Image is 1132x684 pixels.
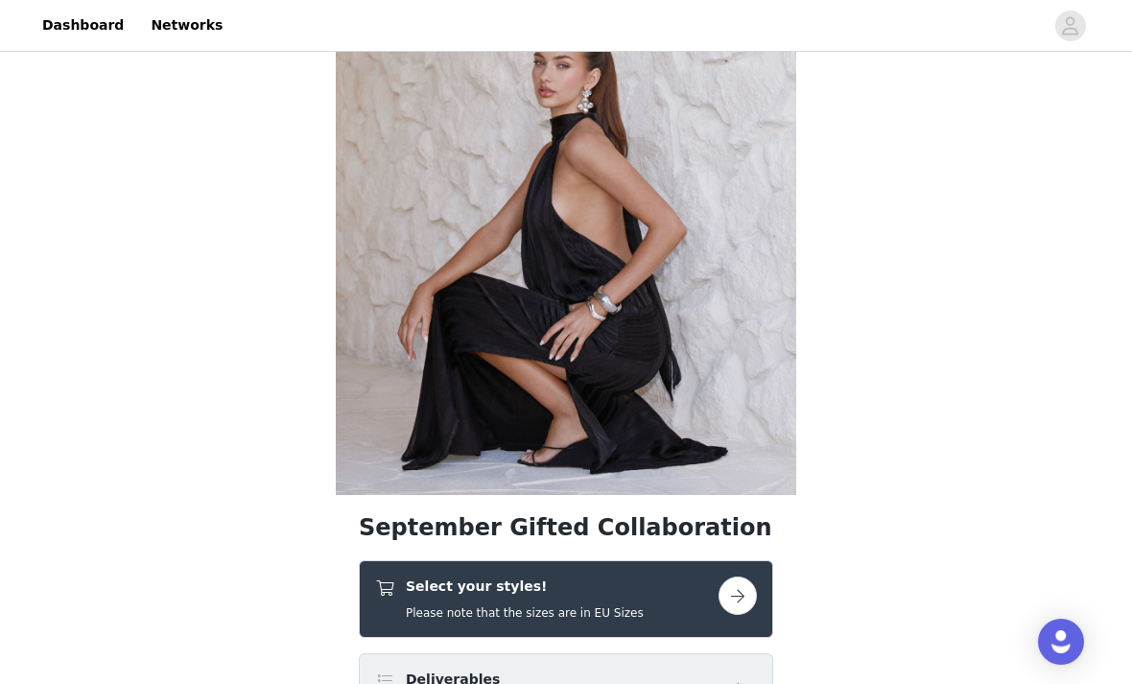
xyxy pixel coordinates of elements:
h4: Select your styles! [406,577,644,597]
h1: September Gifted Collaboration [359,510,773,545]
a: Dashboard [31,4,135,47]
div: Select your styles! [359,560,773,638]
div: avatar [1061,11,1079,41]
h5: Please note that the sizes are in EU Sizes [406,604,644,622]
a: Networks [139,4,234,47]
div: Open Intercom Messenger [1038,619,1084,665]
